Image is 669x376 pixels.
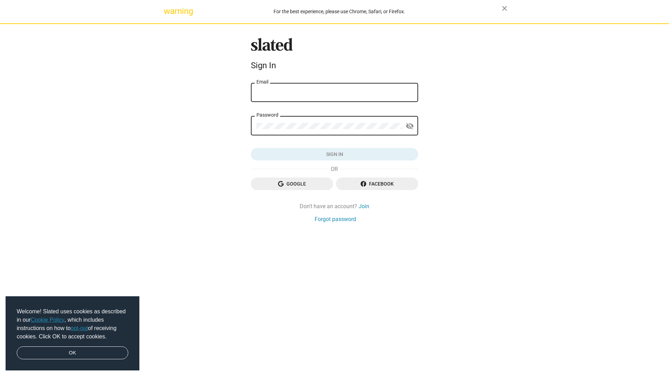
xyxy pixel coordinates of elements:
div: Sign In [251,61,418,70]
a: Join [359,203,369,210]
a: Cookie Policy [31,317,64,323]
div: For the best experience, please use Chrome, Safari, or Firefox. [177,7,502,16]
button: Show password [403,119,417,133]
button: Google [251,178,333,190]
a: Forgot password [315,216,356,223]
mat-icon: visibility_off [406,121,414,132]
span: Facebook [341,178,413,190]
button: Facebook [336,178,418,190]
span: Google [256,178,328,190]
mat-icon: close [500,4,509,13]
a: dismiss cookie message [17,346,128,360]
mat-icon: warning [164,7,172,15]
div: Don't have an account? [251,203,418,210]
span: Welcome! Slated uses cookies as described in our , which includes instructions on how to of recei... [17,307,128,341]
sl-branding: Sign In [251,38,418,73]
div: cookieconsent [6,296,139,371]
a: opt-out [71,325,88,331]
